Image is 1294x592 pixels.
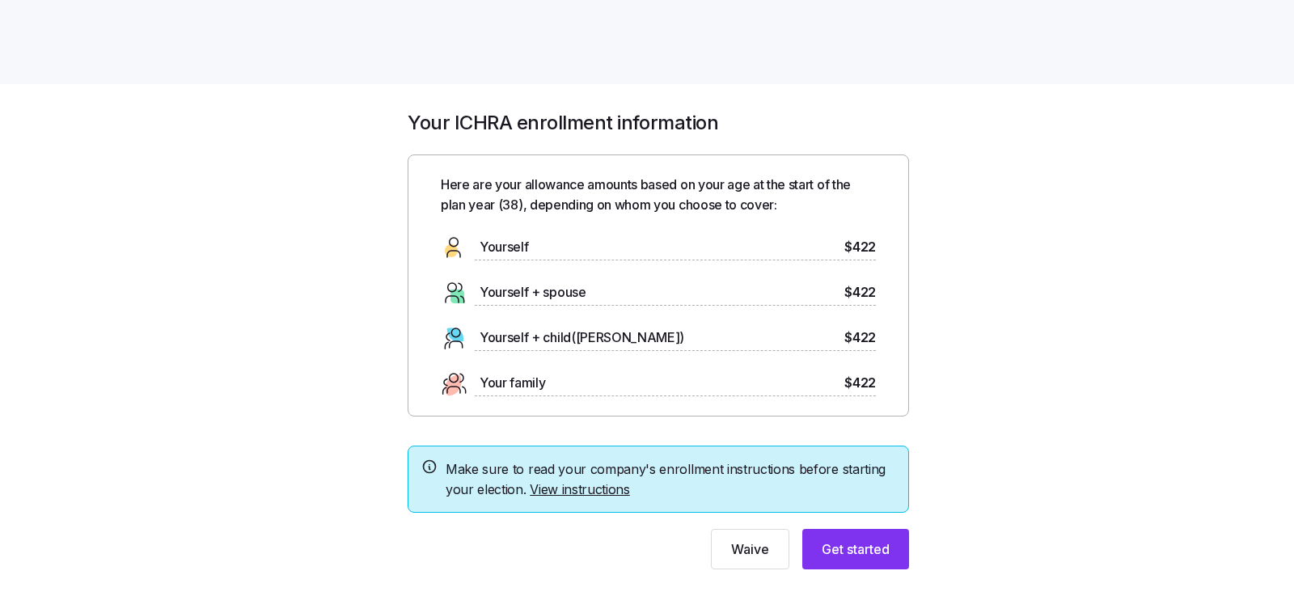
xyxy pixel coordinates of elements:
span: Yourself + spouse [480,282,586,302]
span: $422 [844,237,876,257]
button: Get started [802,529,909,569]
h1: Your ICHRA enrollment information [408,110,909,135]
span: $422 [844,373,876,393]
span: Yourself [480,237,528,257]
button: Waive [711,529,789,569]
span: Get started [822,539,890,559]
span: $422 [844,282,876,302]
span: Make sure to read your company's enrollment instructions before starting your election. [446,459,895,500]
span: $422 [844,328,876,348]
span: Yourself + child([PERSON_NAME]) [480,328,684,348]
a: View instructions [530,481,630,497]
span: Waive [731,539,769,559]
span: Here are your allowance amounts based on your age at the start of the plan year ( 38 ), depending... [441,175,876,215]
span: Your family [480,373,545,393]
